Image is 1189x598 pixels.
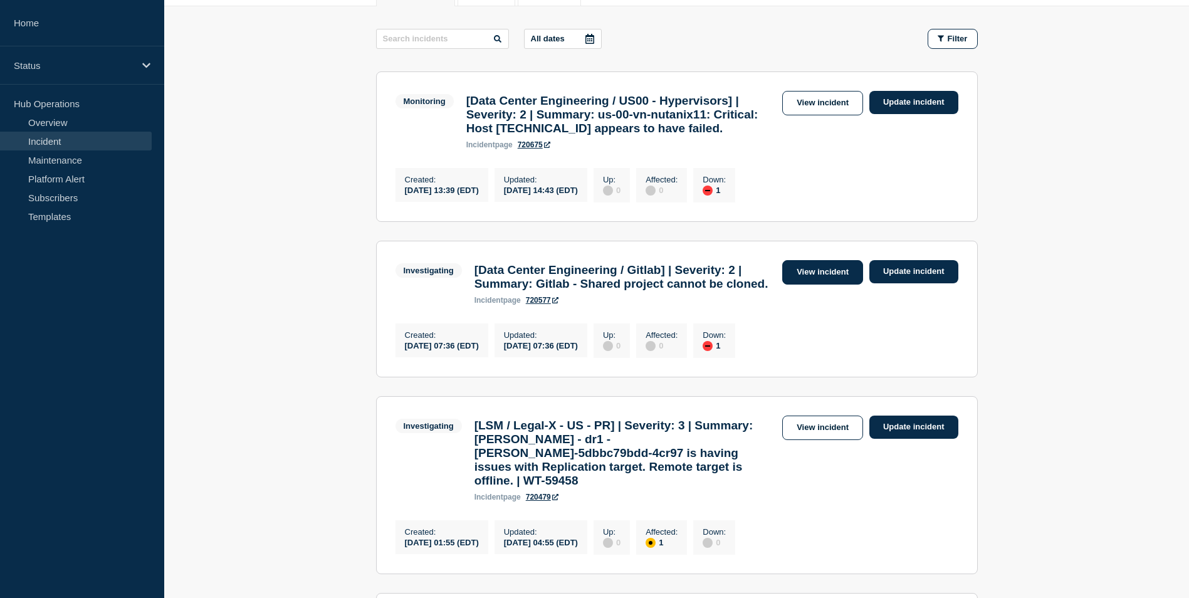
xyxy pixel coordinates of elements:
div: [DATE] 04:55 (EDT) [504,537,578,547]
p: page [474,296,521,305]
span: incident [466,140,495,149]
span: Filter [948,34,968,43]
span: Investigating [395,419,462,433]
p: Created : [405,330,479,340]
h3: [Data Center Engineering / Gitlab] | Severity: 2 | Summary: Gitlab - Shared project cannot be clo... [474,263,776,291]
a: View incident [782,416,863,440]
input: Search incidents [376,29,509,49]
p: Status [14,60,134,71]
div: disabled [603,341,613,351]
div: [DATE] 01:55 (EDT) [405,537,479,547]
p: Updated : [504,175,578,184]
a: View incident [782,260,863,285]
p: Up : [603,175,621,184]
a: View incident [782,91,863,115]
a: Update incident [869,91,958,114]
div: 1 [703,340,726,351]
div: [DATE] 07:36 (EDT) [405,340,479,350]
div: disabled [603,186,613,196]
p: Down : [703,175,726,184]
p: Affected : [646,527,678,537]
div: [DATE] 14:43 (EDT) [504,184,578,195]
a: Update incident [869,416,958,439]
p: Created : [405,175,479,184]
div: 0 [603,340,621,351]
p: All dates [531,34,565,43]
span: Investigating [395,263,462,278]
button: All dates [524,29,602,49]
p: page [474,493,521,501]
span: incident [474,296,503,305]
div: down [703,186,713,196]
p: Down : [703,330,726,340]
div: affected [646,538,656,548]
div: 1 [703,184,726,196]
div: 1 [646,537,678,548]
p: Down : [703,527,726,537]
span: Monitoring [395,94,454,108]
p: Affected : [646,330,678,340]
div: 0 [646,340,678,351]
div: disabled [703,538,713,548]
a: 720479 [526,493,558,501]
h3: [LSM / Legal-X - US - PR] | Severity: 3 | Summary: [PERSON_NAME] - dr1 - [PERSON_NAME]-5dbbc79bdd... [474,419,776,488]
div: down [703,341,713,351]
div: disabled [646,341,656,351]
a: Update incident [869,260,958,283]
div: [DATE] 07:36 (EDT) [504,340,578,350]
div: disabled [603,538,613,548]
a: 720577 [526,296,558,305]
div: 0 [646,184,678,196]
p: Updated : [504,527,578,537]
p: page [466,140,513,149]
div: 0 [603,537,621,548]
span: incident [474,493,503,501]
div: disabled [646,186,656,196]
div: [DATE] 13:39 (EDT) [405,184,479,195]
p: Up : [603,330,621,340]
p: Created : [405,527,479,537]
div: 0 [703,537,726,548]
p: Updated : [504,330,578,340]
a: 720675 [518,140,550,149]
div: 0 [603,184,621,196]
button: Filter [928,29,978,49]
p: Up : [603,527,621,537]
h3: [Data Center Engineering / US00 - Hypervisors] | Severity: 2 | Summary: us-00-vn-nutanix11: Criti... [466,94,776,135]
p: Affected : [646,175,678,184]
